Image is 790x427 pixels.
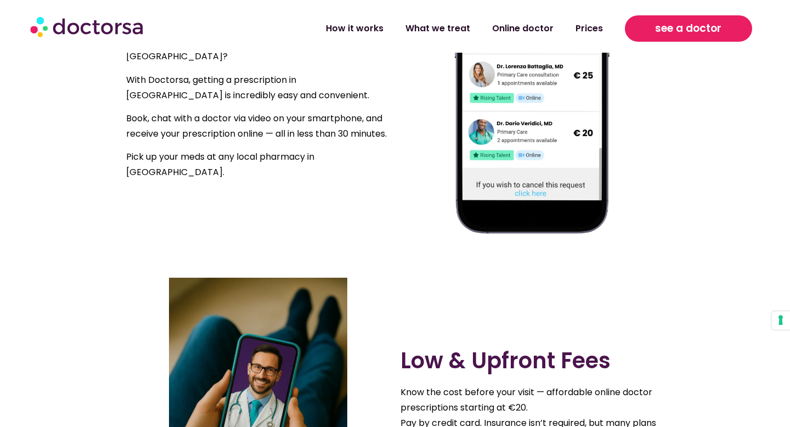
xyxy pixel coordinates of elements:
[126,111,390,142] p: Book, chat with a doctor via video on your smartphone, and receive your prescription online — all...
[481,16,565,41] a: Online doctor
[394,16,481,41] a: What we treat
[315,16,394,41] a: How it works
[126,72,390,103] p: With Doctorsa, getting a prescription in [GEOGRAPHIC_DATA] is incredibly easy and convenient.
[625,15,752,42] a: see a doctor
[126,149,390,180] p: Pick up your meds at any local pharmacy in [GEOGRAPHIC_DATA].
[400,347,664,374] h2: Low & Upfront Fees
[655,20,721,37] span: see a doctor
[209,16,613,41] nav: Menu
[771,311,790,330] button: Your consent preferences for tracking technologies
[565,16,614,41] a: Prices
